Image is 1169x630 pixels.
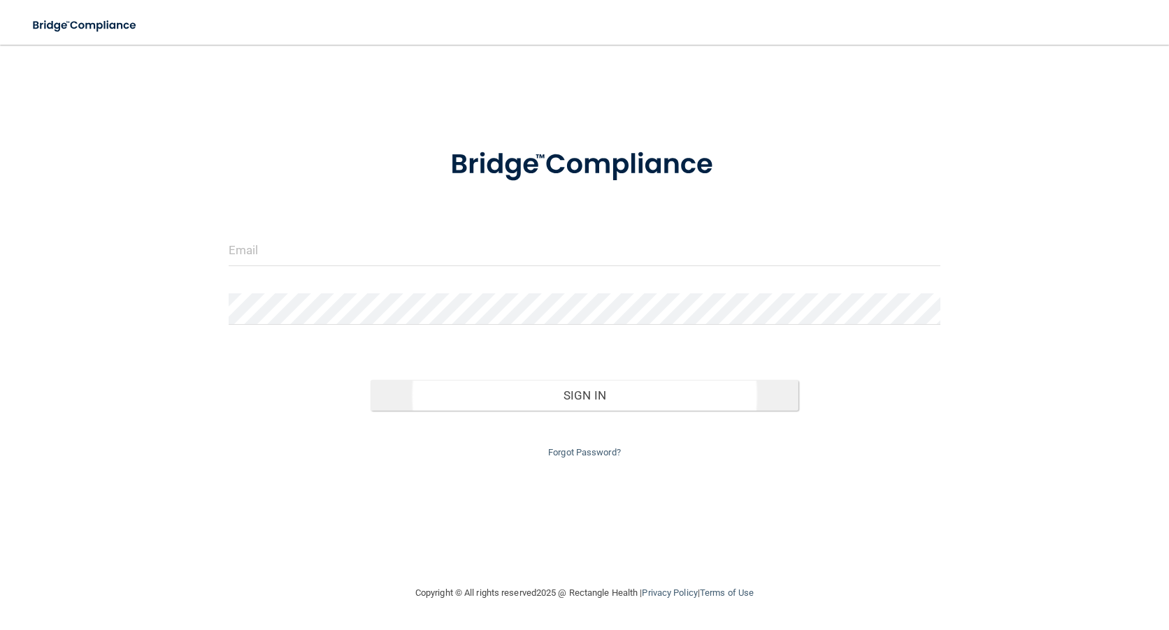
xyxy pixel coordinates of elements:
[329,571,840,615] div: Copyright © All rights reserved 2025 @ Rectangle Health | |
[229,235,941,266] input: Email
[548,447,621,457] a: Forgot Password?
[422,129,747,201] img: bridge_compliance_login_screen.278c3ca4.svg
[642,587,697,598] a: Privacy Policy
[21,11,150,40] img: bridge_compliance_login_screen.278c3ca4.svg
[371,380,798,411] button: Sign In
[700,587,754,598] a: Terms of Use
